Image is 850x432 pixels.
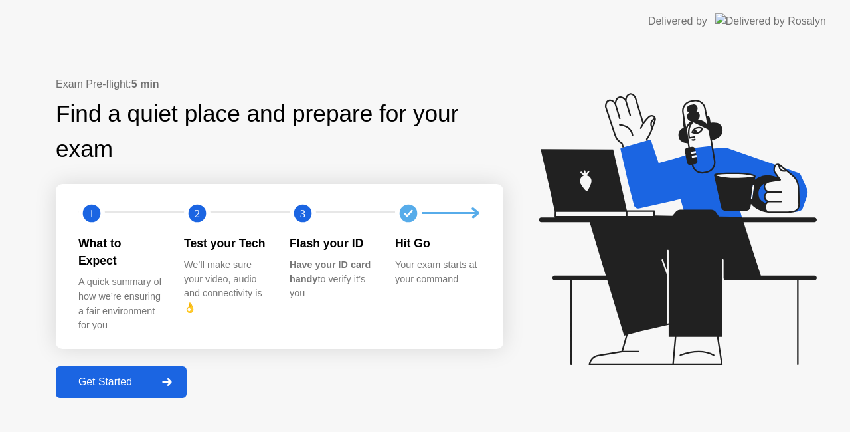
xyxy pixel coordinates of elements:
div: Your exam starts at your command [395,258,479,286]
div: to verify it’s you [290,258,374,301]
div: Get Started [60,376,151,388]
text: 2 [195,207,200,219]
div: Flash your ID [290,235,374,252]
b: 5 min [131,78,159,90]
text: 1 [89,207,94,219]
text: 3 [300,207,305,219]
button: Get Started [56,366,187,398]
div: Hit Go [395,235,479,252]
div: What to Expect [78,235,163,270]
div: Delivered by [648,13,707,29]
div: Find a quiet place and prepare for your exam [56,96,503,167]
div: A quick summary of how we’re ensuring a fair environment for you [78,275,163,332]
div: We’ll make sure your video, audio and connectivity is 👌 [184,258,268,315]
div: Test your Tech [184,235,268,252]
b: Have your ID card handy [290,259,371,284]
div: Exam Pre-flight: [56,76,503,92]
img: Delivered by Rosalyn [715,13,826,29]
